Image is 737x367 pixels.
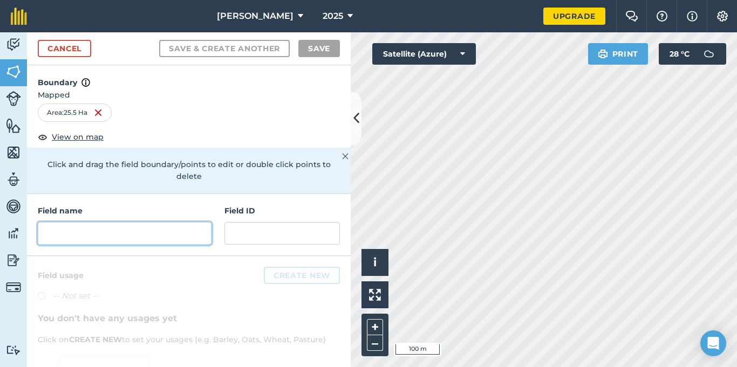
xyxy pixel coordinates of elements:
[6,280,21,295] img: svg+xml;base64,PD94bWwgdmVyc2lvbj0iMS4wIiBlbmNvZGluZz0idXRmLTgiPz4KPCEtLSBHZW5lcmF0b3I6IEFkb2JlIE...
[6,144,21,161] img: svg+xml;base64,PHN2ZyB4bWxucz0iaHR0cDovL3d3dy53My5vcmcvMjAwMC9zdmciIHdpZHRoPSI1NiIgaGVpZ2h0PSI2MC...
[625,11,638,22] img: Two speech bubbles overlapping with the left bubble in the forefront
[52,131,104,143] span: View on map
[159,40,290,57] button: Save & Create Another
[659,43,726,65] button: 28 °C
[543,8,605,25] a: Upgrade
[687,10,698,23] img: svg+xml;base64,PHN2ZyB4bWxucz0iaHR0cDovL3d3dy53My5vcmcvMjAwMC9zdmciIHdpZHRoPSIxNyIgaGVpZ2h0PSIxNy...
[716,11,729,22] img: A cog icon
[656,11,668,22] img: A question mark icon
[698,43,720,65] img: svg+xml;base64,PD94bWwgdmVyc2lvbj0iMS4wIiBlbmNvZGluZz0idXRmLTgiPz4KPCEtLSBHZW5lcmF0b3I6IEFkb2JlIE...
[6,252,21,268] img: svg+xml;base64,PD94bWwgdmVyc2lvbj0iMS4wIiBlbmNvZGluZz0idXRmLTgiPz4KPCEtLSBHZW5lcmF0b3I6IEFkb2JlIE...
[6,171,21,188] img: svg+xml;base64,PD94bWwgdmVyc2lvbj0iMS4wIiBlbmNvZGluZz0idXRmLTgiPz4KPCEtLSBHZW5lcmF0b3I6IEFkb2JlIE...
[6,225,21,241] img: svg+xml;base64,PD94bWwgdmVyc2lvbj0iMS4wIiBlbmNvZGluZz0idXRmLTgiPz4KPCEtLSBHZW5lcmF0b3I6IEFkb2JlIE...
[38,130,104,143] button: View on map
[369,289,381,301] img: Four arrows, one pointing top left, one top right, one bottom right and the last bottom left
[81,76,90,89] img: svg+xml;base64,PHN2ZyB4bWxucz0iaHR0cDovL3d3dy53My5vcmcvMjAwMC9zdmciIHdpZHRoPSIxNyIgaGVpZ2h0PSIxNy...
[38,158,340,183] p: Click and drag the field boundary/points to edit or double click points to delete
[372,43,476,65] button: Satellite (Azure)
[700,330,726,356] div: Open Intercom Messenger
[27,65,351,89] h4: Boundary
[298,40,340,57] button: Save
[217,10,294,23] span: [PERSON_NAME]
[94,106,103,119] img: svg+xml;base64,PHN2ZyB4bWxucz0iaHR0cDovL3d3dy53My5vcmcvMjAwMC9zdmciIHdpZHRoPSIxNiIgaGVpZ2h0PSIyNC...
[38,205,211,217] h4: Field name
[367,335,383,351] button: –
[598,47,608,60] img: svg+xml;base64,PHN2ZyB4bWxucz0iaHR0cDovL3d3dy53My5vcmcvMjAwMC9zdmciIHdpZHRoPSIxOSIgaGVpZ2h0PSIyNC...
[373,255,377,269] span: i
[367,319,383,335] button: +
[361,249,388,276] button: i
[11,8,27,25] img: fieldmargin Logo
[588,43,649,65] button: Print
[6,91,21,106] img: svg+xml;base64,PD94bWwgdmVyc2lvbj0iMS4wIiBlbmNvZGluZz0idXRmLTgiPz4KPCEtLSBHZW5lcmF0b3I6IEFkb2JlIE...
[6,198,21,214] img: svg+xml;base64,PD94bWwgdmVyc2lvbj0iMS4wIiBlbmNvZGluZz0idXRmLTgiPz4KPCEtLSBHZW5lcmF0b3I6IEFkb2JlIE...
[27,89,351,101] span: Mapped
[323,10,343,23] span: 2025
[6,345,21,355] img: svg+xml;base64,PD94bWwgdmVyc2lvbj0iMS4wIiBlbmNvZGluZz0idXRmLTgiPz4KPCEtLSBHZW5lcmF0b3I6IEFkb2JlIE...
[6,117,21,134] img: svg+xml;base64,PHN2ZyB4bWxucz0iaHR0cDovL3d3dy53My5vcmcvMjAwMC9zdmciIHdpZHRoPSI1NiIgaGVpZ2h0PSI2MC...
[6,37,21,53] img: svg+xml;base64,PD94bWwgdmVyc2lvbj0iMS4wIiBlbmNvZGluZz0idXRmLTgiPz4KPCEtLSBHZW5lcmF0b3I6IEFkb2JlIE...
[670,43,690,65] span: 28 ° C
[38,40,91,57] a: Cancel
[6,64,21,80] img: svg+xml;base64,PHN2ZyB4bWxucz0iaHR0cDovL3d3dy53My5vcmcvMjAwMC9zdmciIHdpZHRoPSI1NiIgaGVpZ2h0PSI2MC...
[38,103,112,122] div: Area : 25.5 Ha
[224,205,340,217] h4: Field ID
[38,130,47,143] img: svg+xml;base64,PHN2ZyB4bWxucz0iaHR0cDovL3d3dy53My5vcmcvMjAwMC9zdmciIHdpZHRoPSIxOCIgaGVpZ2h0PSIyNC...
[342,150,349,163] img: svg+xml;base64,PHN2ZyB4bWxucz0iaHR0cDovL3d3dy53My5vcmcvMjAwMC9zdmciIHdpZHRoPSIyMiIgaGVpZ2h0PSIzMC...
